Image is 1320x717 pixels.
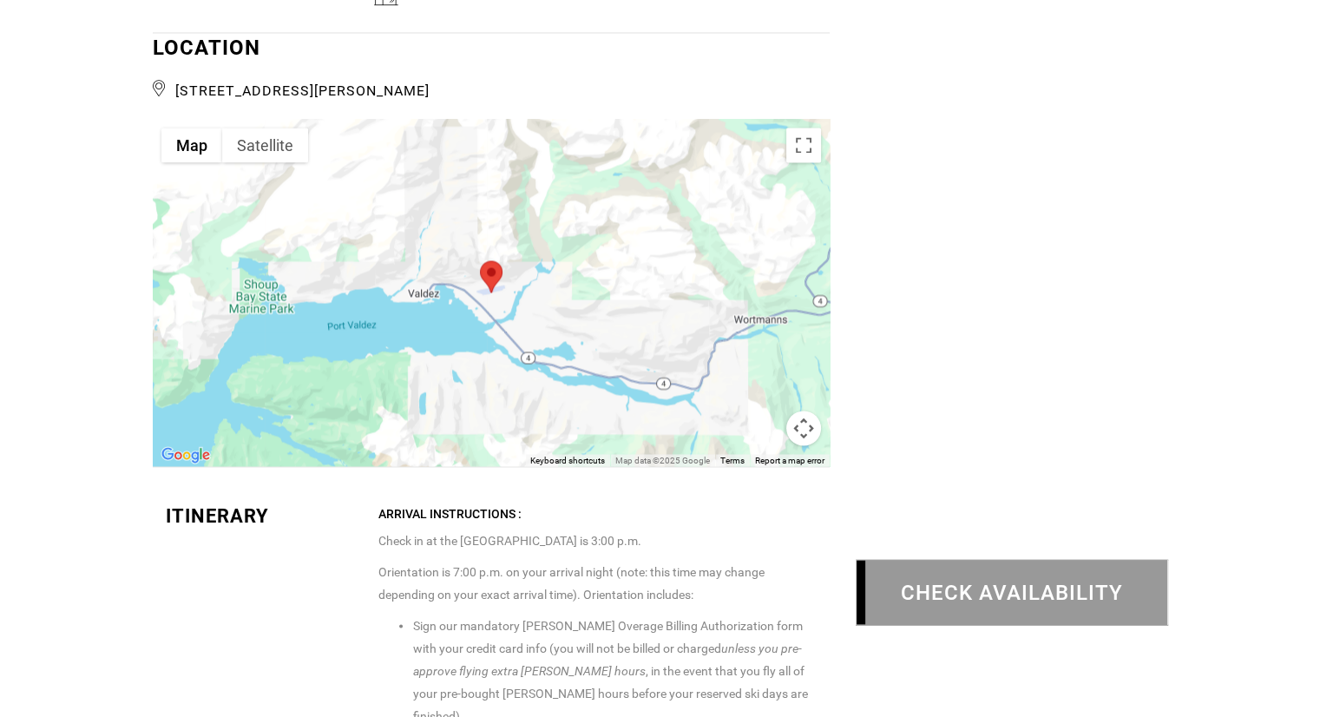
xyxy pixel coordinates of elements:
[157,444,214,466] a: Open this area in Google Maps (opens a new window)
[786,128,821,162] button: Toggle fullscreen view
[222,128,308,162] button: Show satellite imagery
[530,454,605,466] button: Keyboard shortcuts
[378,560,816,605] p: Orientation is 7:00 p.m. on your arrival night (note: this time may change depending on your exac...
[755,455,824,464] a: Report a map error
[161,128,222,162] button: Show street map
[153,76,830,102] span: [STREET_ADDRESS][PERSON_NAME]
[153,33,830,102] div: LOCATION
[615,455,710,464] span: Map data ©2025 Google
[786,411,821,445] button: Map camera controls
[166,502,365,529] div: Itinerary
[378,502,816,551] p: Check in at the [GEOGRAPHIC_DATA] is 3:00 p.m.
[720,455,745,464] a: Terms (opens in new tab)
[378,502,816,524] div: Arrival Instructions :
[157,444,214,466] img: Google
